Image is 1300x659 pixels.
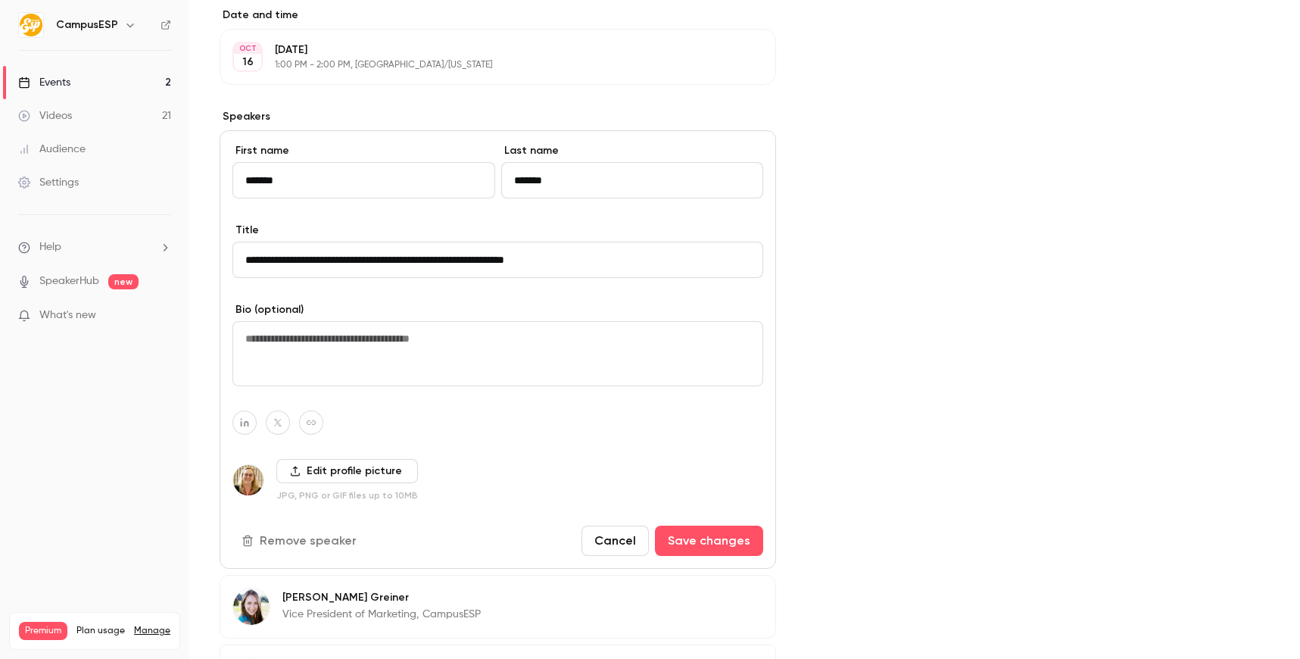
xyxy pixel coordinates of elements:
[655,526,763,556] button: Save changes
[232,302,763,317] label: Bio (optional)
[19,13,43,37] img: CampusESP
[108,274,139,289] span: new
[220,575,776,639] div: Melissa Greiner[PERSON_NAME] GreinerVice President of Marketing, CampusESP
[18,75,70,90] div: Events
[19,622,67,640] span: Premium
[233,589,270,625] img: Melissa Greiner
[18,142,86,157] div: Audience
[501,143,764,158] label: Last name
[220,109,776,124] label: Speakers
[220,8,776,23] label: Date and time
[234,43,261,54] div: OCT
[581,526,649,556] button: Cancel
[18,175,79,190] div: Settings
[282,607,481,622] p: Vice President of Marketing, CampusESP
[276,489,418,501] p: JPG, PNG or GIF files up to 10MB
[56,17,118,33] h6: CampusESP
[242,55,254,70] p: 16
[276,459,418,483] label: Edit profile picture
[18,239,171,255] li: help-dropdown-opener
[39,239,61,255] span: Help
[18,108,72,123] div: Videos
[232,143,495,158] label: First name
[76,625,125,637] span: Plan usage
[134,625,170,637] a: Manage
[233,465,263,495] img: Melanie Muenzer
[232,526,369,556] button: Remove speaker
[275,59,696,71] p: 1:00 PM - 2:00 PM, [GEOGRAPHIC_DATA]/[US_STATE]
[275,42,696,58] p: [DATE]
[39,273,99,289] a: SpeakerHub
[39,308,96,323] span: What's new
[282,590,481,605] p: [PERSON_NAME] Greiner
[232,223,763,238] label: Title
